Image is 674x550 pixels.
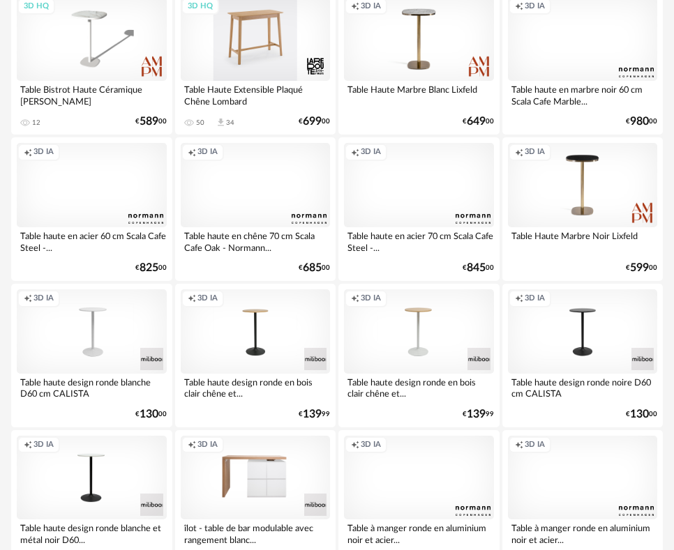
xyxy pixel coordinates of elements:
[467,410,486,419] span: 139
[361,1,381,12] span: 3D IA
[515,1,523,12] span: Creation icon
[33,147,54,158] span: 3D IA
[344,81,494,109] div: Table Haute Marbre Blanc Lixfeld
[630,263,649,273] span: 599
[525,440,545,450] span: 3D IA
[32,119,40,127] div: 12
[351,1,359,12] span: Creation icon
[299,263,330,273] div: € 00
[303,263,322,273] span: 685
[463,117,494,126] div: € 00
[303,410,322,419] span: 139
[11,284,172,427] a: Creation icon 3D IA Table haute design ronde blanche D60 cm CALISTA €13000
[196,119,204,127] div: 50
[344,374,494,402] div: Table haute design ronde en bois clair chêne et...
[175,137,336,281] a: Creation icon 3D IA Table haute en chêne 70 cm Scala Cafe Oak - Normann... €68500
[463,263,494,273] div: € 00
[626,117,657,126] div: € 00
[24,147,32,158] span: Creation icon
[299,410,330,419] div: € 99
[515,293,523,304] span: Creation icon
[175,284,336,427] a: Creation icon 3D IA Table haute design ronde en bois clair chêne et... €13999
[135,263,167,273] div: € 00
[33,440,54,450] span: 3D IA
[197,440,218,450] span: 3D IA
[361,147,381,158] span: 3D IA
[338,284,500,427] a: Creation icon 3D IA Table haute design ronde en bois clair chêne et... €13999
[502,284,664,427] a: Creation icon 3D IA Table haute design ronde noire D60 cm CALISTA €13000
[515,440,523,450] span: Creation icon
[508,374,658,402] div: Table haute design ronde noire D60 cm CALISTA
[140,263,158,273] span: 825
[197,147,218,158] span: 3D IA
[140,410,158,419] span: 130
[525,293,545,304] span: 3D IA
[467,263,486,273] span: 845
[344,519,494,547] div: Table à manger ronde en aluminium noir et acier...
[525,147,545,158] span: 3D IA
[463,410,494,419] div: € 99
[303,117,322,126] span: 699
[467,117,486,126] span: 649
[216,117,226,128] span: Download icon
[181,519,331,547] div: îlot - table de bar modulable avec rangement blanc...
[33,293,54,304] span: 3D IA
[338,137,500,281] a: Creation icon 3D IA Table haute en acier 70 cm Scala Cafe Steel -... €84500
[226,119,234,127] div: 34
[188,293,196,304] span: Creation icon
[135,117,167,126] div: € 00
[140,117,158,126] span: 589
[24,293,32,304] span: Creation icon
[197,293,218,304] span: 3D IA
[344,227,494,255] div: Table haute en acier 70 cm Scala Cafe Steel -...
[188,440,196,450] span: Creation icon
[24,440,32,450] span: Creation icon
[181,81,331,109] div: Table Haute Extensible Plaqué Chêne Lombard
[508,519,658,547] div: Table à manger ronde en aluminium noir et acier...
[11,137,172,281] a: Creation icon 3D IA Table haute en acier 60 cm Scala Cafe Steel -... €82500
[17,227,167,255] div: Table haute en acier 60 cm Scala Cafe Steel -...
[17,81,167,109] div: Table Bistrot Haute Céramique [PERSON_NAME]
[626,263,657,273] div: € 00
[351,147,359,158] span: Creation icon
[361,440,381,450] span: 3D IA
[351,440,359,450] span: Creation icon
[188,147,196,158] span: Creation icon
[361,293,381,304] span: 3D IA
[626,410,657,419] div: € 00
[508,81,658,109] div: Table haute en marbre noir 60 cm Scala Cafe Marble...
[17,374,167,402] div: Table haute design ronde blanche D60 cm CALISTA
[508,227,658,255] div: Table Haute Marbre Noir Lixfeld
[181,374,331,402] div: Table haute design ronde en bois clair chêne et...
[525,1,545,12] span: 3D IA
[515,147,523,158] span: Creation icon
[299,117,330,126] div: € 00
[630,117,649,126] span: 980
[135,410,167,419] div: € 00
[630,410,649,419] span: 130
[17,519,167,547] div: Table haute design ronde blanche et métal noir D60...
[181,227,331,255] div: Table haute en chêne 70 cm Scala Cafe Oak - Normann...
[502,137,664,281] a: Creation icon 3D IA Table Haute Marbre Noir Lixfeld €59900
[351,293,359,304] span: Creation icon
